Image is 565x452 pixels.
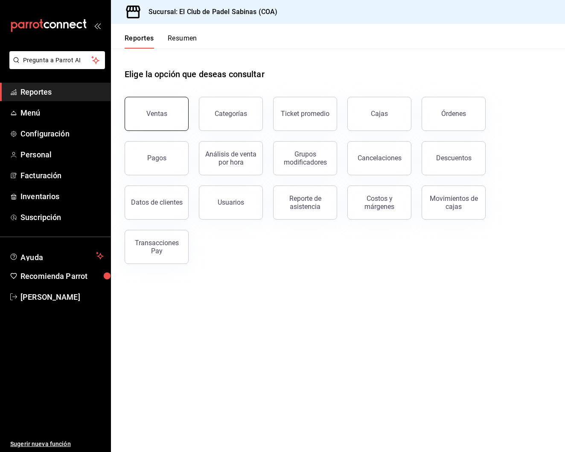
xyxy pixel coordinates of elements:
[125,185,189,220] button: Datos de clientes
[10,440,104,449] span: Sugerir nueva función
[281,110,329,118] div: Ticket promedio
[273,141,337,175] button: Grupos modificadores
[125,34,197,49] div: navigation tabs
[125,97,189,131] button: Ventas
[199,141,263,175] button: Análisis de venta por hora
[20,149,104,160] span: Personal
[279,150,332,166] div: Grupos modificadores
[20,251,93,261] span: Ayuda
[142,7,277,17] h3: Sucursal: El Club de Padel Sabinas (COA)
[20,191,104,202] span: Inventarios
[125,230,189,264] button: Transacciones Pay
[204,150,257,166] div: Análisis de venta por hora
[9,51,105,69] button: Pregunta a Parrot AI
[218,198,244,206] div: Usuarios
[422,185,486,220] button: Movimientos de cajas
[20,86,104,98] span: Reportes
[147,154,166,162] div: Pagos
[347,97,411,131] a: Cajas
[6,62,105,71] a: Pregunta a Parrot AI
[273,97,337,131] button: Ticket promedio
[347,185,411,220] button: Costos y márgenes
[20,170,104,181] span: Facturación
[125,68,265,81] h1: Elige la opción que deseas consultar
[436,154,472,162] div: Descuentos
[20,270,104,282] span: Recomienda Parrot
[146,110,167,118] div: Ventas
[347,141,411,175] button: Cancelaciones
[20,212,104,223] span: Suscripción
[125,34,154,49] button: Reportes
[441,110,466,118] div: Órdenes
[130,239,183,255] div: Transacciones Pay
[358,154,402,162] div: Cancelaciones
[215,110,247,118] div: Categorías
[125,141,189,175] button: Pagos
[279,194,332,211] div: Reporte de asistencia
[427,194,480,211] div: Movimientos de cajas
[199,185,263,220] button: Usuarios
[20,128,104,139] span: Configuración
[23,56,92,65] span: Pregunta a Parrot AI
[353,194,406,211] div: Costos y márgenes
[199,97,263,131] button: Categorías
[168,34,197,49] button: Resumen
[94,22,101,29] button: open_drawer_menu
[371,109,388,119] div: Cajas
[20,107,104,119] span: Menú
[422,141,486,175] button: Descuentos
[20,291,104,303] span: [PERSON_NAME]
[131,198,183,206] div: Datos de clientes
[273,185,337,220] button: Reporte de asistencia
[422,97,486,131] button: Órdenes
